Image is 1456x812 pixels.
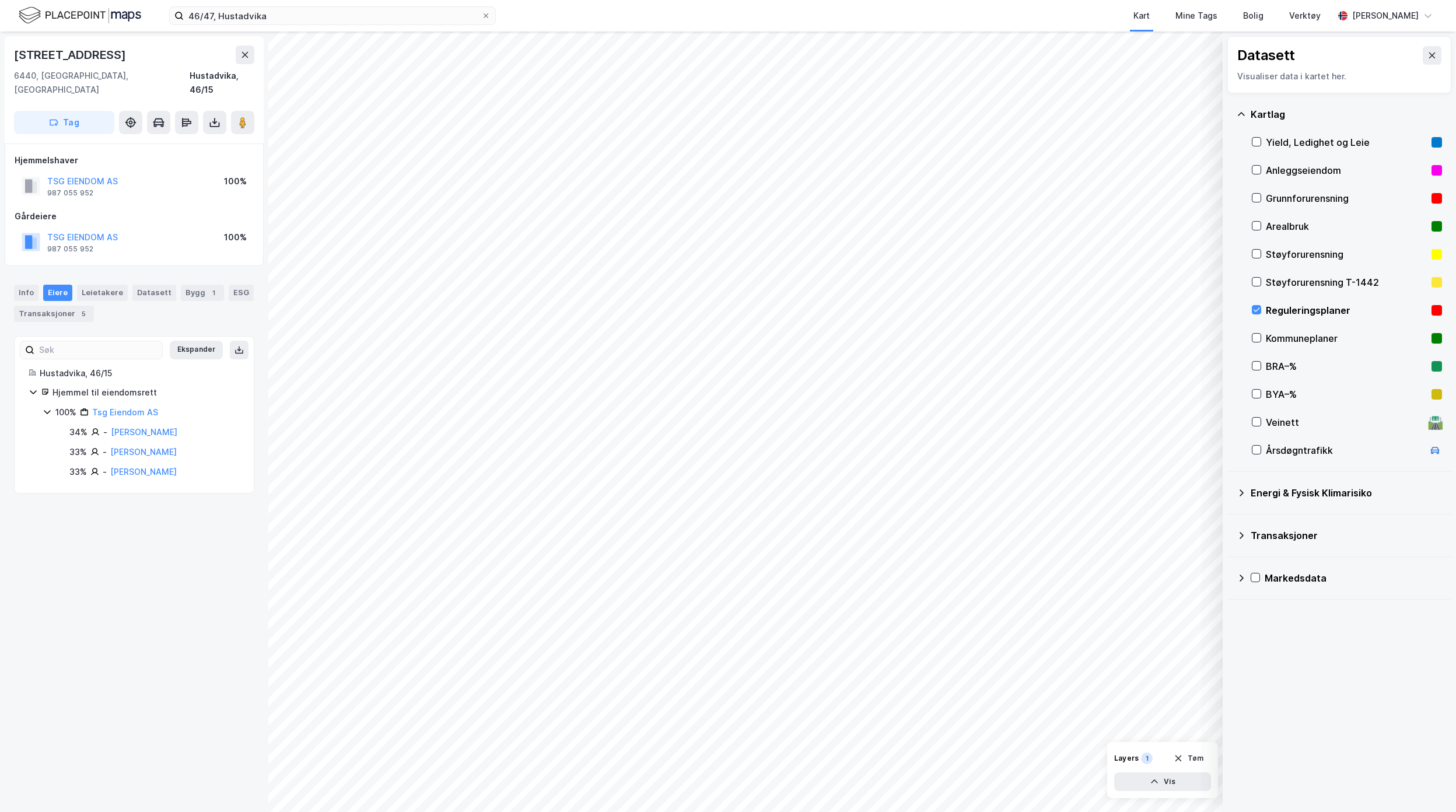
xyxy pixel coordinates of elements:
button: Vis [1114,772,1211,791]
button: Tag [14,111,114,134]
div: Kommuneplaner [1266,331,1427,345]
div: Anleggseiendom [1266,163,1427,177]
div: - [103,465,107,479]
div: Verktøy [1289,9,1321,23]
div: Leietakere [77,285,128,301]
div: Reguleringsplaner [1266,303,1427,317]
div: BYA–% [1266,387,1427,401]
div: Hustadvika, 46/15 [40,366,240,380]
a: Tsg Eiendom AS [92,407,158,417]
iframe: Chat Widget [1398,756,1456,812]
div: 33% [69,465,87,479]
div: - [103,425,107,439]
div: Bygg [181,285,224,301]
div: 1 [208,287,219,299]
div: 5 [78,308,89,320]
div: Datasett [1237,46,1295,65]
div: - [103,445,107,459]
div: [PERSON_NAME] [1352,9,1419,23]
div: Hjemmel til eiendomsrett [52,386,240,400]
button: Ekspander [170,341,223,359]
div: Hjemmelshaver [15,153,254,167]
div: Arealbruk [1266,219,1427,233]
div: Bolig [1243,9,1263,23]
div: Kontrollprogram for chat [1398,756,1456,812]
div: 34% [69,425,87,439]
div: ESG [229,285,254,301]
div: Datasett [132,285,176,301]
div: 100% [55,405,76,419]
div: Kartlag [1251,107,1442,121]
a: [PERSON_NAME] [111,427,177,437]
div: 6440, [GEOGRAPHIC_DATA], [GEOGRAPHIC_DATA] [14,69,190,97]
div: 1 [1141,752,1153,764]
div: Årsdøgntrafikk [1266,443,1423,457]
input: Søk på adresse, matrikkel, gårdeiere, leietakere eller personer [184,7,481,24]
div: Yield, Ledighet og Leie [1266,135,1427,149]
a: [PERSON_NAME] [110,467,177,477]
div: Mine Tags [1175,9,1217,23]
div: Kart [1133,9,1150,23]
div: Grunnforurensning [1266,191,1427,205]
button: Tøm [1166,749,1211,768]
div: Info [14,285,38,301]
div: Hustadvika, 46/15 [190,69,254,97]
div: Eiere [43,285,72,301]
div: Gårdeiere [15,209,254,223]
div: 987 055 952 [47,244,93,254]
div: Støyforurensning [1266,247,1427,261]
div: Visualiser data i kartet her. [1237,69,1441,83]
div: Energi & Fysisk Klimarisiko [1251,486,1442,500]
a: [PERSON_NAME] [110,447,177,457]
div: 987 055 952 [47,188,93,198]
div: BRA–% [1266,359,1427,373]
div: 33% [69,445,87,459]
div: [STREET_ADDRESS] [14,45,128,64]
img: logo.f888ab2527a4732fd821a326f86c7f29.svg [19,5,141,26]
div: Veinett [1266,415,1423,429]
div: Markedsdata [1265,571,1442,585]
div: 100% [224,174,247,188]
div: 100% [224,230,247,244]
input: Søk [34,341,162,359]
div: Transaksjoner [1251,528,1442,542]
div: 🛣️ [1427,415,1443,430]
div: Støyforurensning T-1442 [1266,275,1427,289]
div: Layers [1114,754,1139,763]
div: Transaksjoner [14,306,94,322]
